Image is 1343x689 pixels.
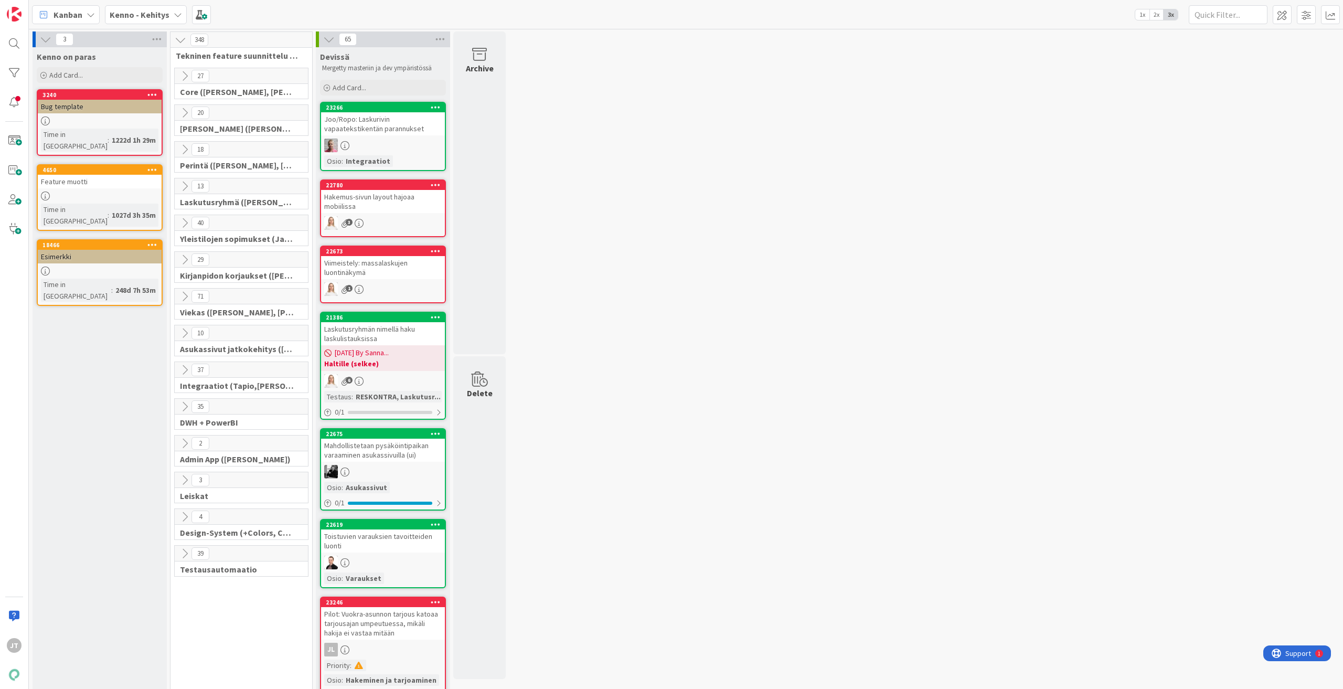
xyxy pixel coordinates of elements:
[1135,9,1149,20] span: 1x
[191,400,209,413] span: 35
[324,358,442,369] b: Haltille (selkee)
[350,660,351,671] span: :
[342,155,343,167] span: :
[321,465,445,479] div: KM
[321,322,445,345] div: Laskutusryhmän nimellä haku laskulistauksissa
[180,307,295,317] span: Viekas (Samuli, Saara, Mika, Pirjo, Keijo, TommiHä, Rasmus)
[321,247,445,279] div: 22673Viimeistely: massalaskujen luontinäkymä
[180,197,295,207] span: Laskutusryhmä (Antti, Keijo)
[38,165,162,188] div: 4650Feature muotti
[321,313,445,345] div: 21386Laskutusryhmän nimellä haku laskulistauksissa
[321,529,445,553] div: Toistuvien varauksien tavoitteiden luonti
[180,454,295,464] span: Admin App (Jaakko)
[180,380,295,391] span: Integraatiot (Tapio,Santeri,Marko,HarriJ)
[321,313,445,322] div: 21386
[326,430,445,438] div: 22675
[191,327,209,340] span: 10
[41,204,108,227] div: Time in [GEOGRAPHIC_DATA]
[321,181,445,213] div: 22780Hakemus-sivun layout hajoaa mobiilissa
[180,123,295,134] span: Halti (Sebastian, VilleH, Riikka, Antti, MikkoV, PetriH, PetriM)
[321,520,445,553] div: 22619Toistuvien varauksien tavoitteiden luonti
[335,497,345,508] span: 0 / 1
[180,87,295,97] span: Core (Pasi, Jussi, JaakkoHä, Jyri, Leo, MikkoK, Väinö, MattiH)
[324,282,338,296] img: SL
[321,112,445,135] div: Joo/Ropo: Laskurivin vapaatekstikentän parannukset
[326,182,445,189] div: 22780
[320,102,446,171] a: 23266Joo/Ropo: Laskurivin vapaatekstikentän parannuksetHJOsio:Integraatiot
[191,547,209,560] span: 39
[324,482,342,493] div: Osio
[321,439,445,462] div: Mahdollistetaan pysäköintipaikan varaaminen asukassivuilla (ui)
[321,607,445,640] div: Pilot: Vuokra-asunnon tarjous katoaa tarjousajan umpeutuessa, mikäli hakija ei vastaa mitään
[342,674,343,686] span: :
[321,216,445,230] div: SL
[109,134,158,146] div: 1222d 1h 29m
[191,364,209,376] span: 37
[320,51,349,62] span: Devissä
[191,143,209,156] span: 18
[324,139,338,152] img: HJ
[49,70,83,80] span: Add Card...
[38,90,162,113] div: 3240Bug template
[321,643,445,656] div: JL
[346,219,353,226] span: 3
[321,406,445,419] div: 0/1
[38,90,162,100] div: 3240
[191,474,209,486] span: 3
[191,511,209,523] span: 4
[180,160,295,171] span: Perintä (Jaakko, PetriH, MikkoV, Pasi)
[191,107,209,119] span: 20
[326,314,445,321] div: 21386
[180,234,295,244] span: Yleistilojen sopimukset (Jaakko, VilleP, TommiL, Simo)
[321,181,445,190] div: 22780
[324,391,351,402] div: Testaus
[324,155,342,167] div: Osio
[7,638,22,653] div: JT
[343,674,439,686] div: Hakeminen ja tarjoaminen
[1164,9,1178,20] span: 3x
[191,437,209,450] span: 2
[353,391,443,402] div: RESKONTRA, Laskutusr...
[320,312,446,420] a: 21386Laskutusryhmän nimellä haku laskulistauksissa[DATE] By Sanna...Haltille (selkee)SLTestaus:RE...
[320,519,446,588] a: 22619Toistuvien varauksien tavoitteiden luontiVPOsio:Varaukset
[42,241,162,249] div: 18466
[351,391,353,402] span: :
[321,598,445,640] div: 23246Pilot: Vuokra-asunnon tarjous katoaa tarjousajan umpeutuessa, mikäli hakija ei vastaa mitään
[324,643,338,656] div: JL
[108,134,109,146] span: :
[110,9,169,20] b: Kenno - Kehitys
[320,179,446,237] a: 22780Hakemus-sivun layout hajoaa mobiilissaSL
[335,407,345,418] span: 0 / 1
[38,240,162,263] div: 18466Esimerkki
[113,284,158,296] div: 248d 7h 53m
[467,387,493,399] div: Delete
[42,166,162,174] div: 4650
[321,429,445,462] div: 22675Mahdollistetaan pysäköintipaikan varaaminen asukassivuilla (ui)
[326,104,445,111] div: 23266
[1149,9,1164,20] span: 2x
[111,284,113,296] span: :
[180,344,295,354] span: Asukassivut jatkokehitys (Rasmus, TommiH, Bella)
[324,674,342,686] div: Osio
[333,83,366,92] span: Add Card...
[191,253,209,266] span: 29
[326,599,445,606] div: 23246
[324,465,338,479] img: KM
[322,64,444,72] p: Mergetty masteriin ja dev ympäristössä
[324,556,338,569] img: VP
[321,247,445,256] div: 22673
[54,8,82,21] span: Kanban
[466,62,494,75] div: Archive
[326,521,445,528] div: 22619
[321,282,445,296] div: SL
[37,239,163,306] a: 18466EsimerkkiTime in [GEOGRAPHIC_DATA]:248d 7h 53m
[176,50,299,61] span: Tekninen feature suunnittelu ja toteutus
[42,91,162,99] div: 3240
[56,33,73,46] span: 3
[346,377,353,384] span: 6
[321,103,445,135] div: 23266Joo/Ropo: Laskurivin vapaatekstikentän parannukset
[346,285,353,292] span: 1
[191,70,209,82] span: 27
[7,667,22,682] img: avatar
[335,347,389,358] span: [DATE] By Sanna...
